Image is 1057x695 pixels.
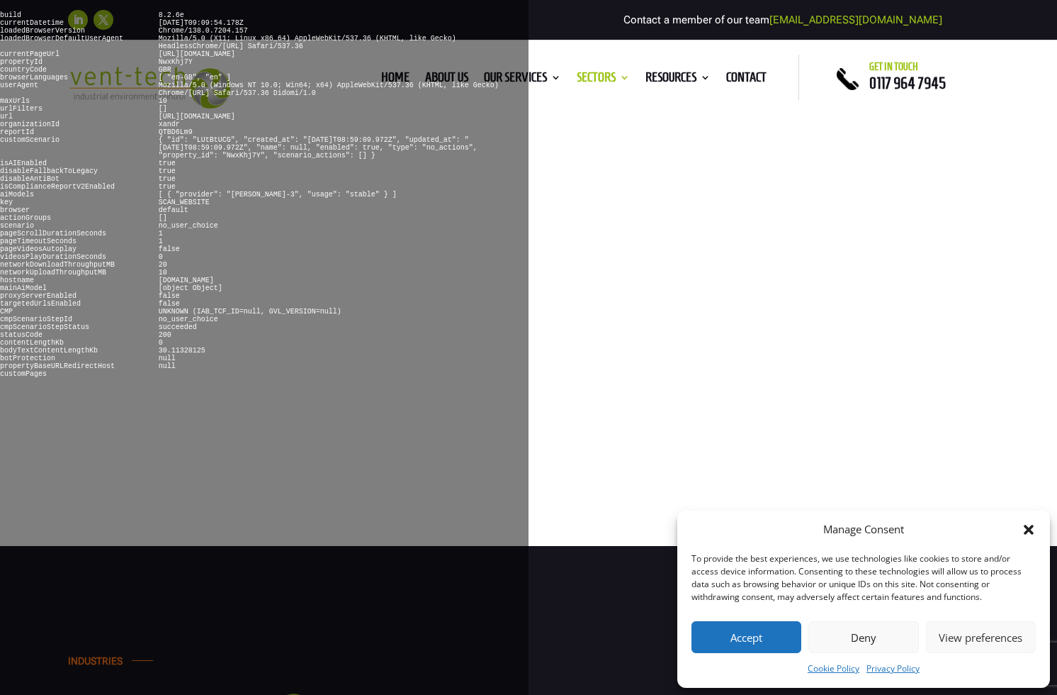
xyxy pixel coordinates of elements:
[159,128,193,136] pre: QTBD6Lm9
[159,292,180,300] pre: false
[159,74,231,82] pre: [ "en-GB", "en" ]
[159,238,163,245] pre: 1
[159,222,218,230] pre: no_user_choice
[159,58,193,66] pre: NwxKhj7Y
[159,183,176,191] pre: true
[808,660,859,677] a: Cookie Policy
[726,72,767,88] a: Contact
[159,269,167,277] pre: 10
[869,74,946,91] a: 0117 964 7945
[159,347,205,355] pre: 30.11328125
[159,253,163,261] pre: 0
[159,339,163,347] pre: 0
[159,284,222,292] pre: [object Object]
[159,160,176,167] pre: true
[691,552,1034,604] div: To provide the best experiences, we use technologies like cookies to store and/or access device i...
[645,72,711,88] a: Resources
[159,277,214,284] pre: [DOMAIN_NAME]
[577,72,630,88] a: Sectors
[769,13,942,26] a: [EMAIL_ADDRESS][DOMAIN_NAME]
[159,11,184,19] pre: 8.2.6e
[159,191,397,199] pre: [ { "provider": "[PERSON_NAME]-3", "usage": "stable" } ]
[159,261,167,269] pre: 20
[159,300,180,308] pre: false
[159,105,167,113] pre: []
[159,245,180,253] pre: false
[159,35,456,50] pre: Mozilla/5.0 (X11; Linux x86_64) AppleWebKit/537.36 (KHTML, like Gecko) HeadlessChrome/[URL] Safar...
[159,199,210,206] pre: SCAN_WEBSITE
[159,97,167,105] pre: 10
[159,355,176,362] pre: null
[691,621,801,653] button: Accept
[159,175,176,183] pre: true
[159,308,341,316] pre: UNKNOWN (IAB_TCF_ID=null, GVL_VERSION=null)
[159,331,171,339] pre: 200
[159,230,163,238] pre: 1
[159,113,235,121] pre: [URL][DOMAIN_NAME]
[159,206,188,214] pre: default
[869,61,918,72] span: Get in touch
[926,621,1036,653] button: View preferences
[159,167,176,175] pre: true
[159,316,218,323] pre: no_user_choice
[623,13,942,26] span: Contact a member of our team
[159,362,176,370] pre: null
[159,27,248,35] pre: Chrome/138.0.7204.157
[159,323,197,331] pre: succeeded
[159,66,171,74] pre: GBR
[1022,523,1036,537] div: Close dialog
[159,121,180,128] pre: xandr
[823,521,904,538] div: Manage Consent
[159,82,499,97] pre: Mozilla/5.0 (Windows NT 10.0; Win64; x64) AppleWebKit/537.36 (KHTML, like Gecko) Chrome/[URL] Saf...
[866,660,920,677] a: Privacy Policy
[159,136,477,160] pre: { "id": "LUtBtUCG", "created_at": "[DATE]T08:59:09.972Z", "updated_at": "[DATE]T08:59:09.972Z", "...
[159,50,235,58] pre: [URL][DOMAIN_NAME]
[159,19,244,27] pre: [DATE]T09:09:54.178Z
[159,214,167,222] pre: []
[808,621,918,653] button: Deny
